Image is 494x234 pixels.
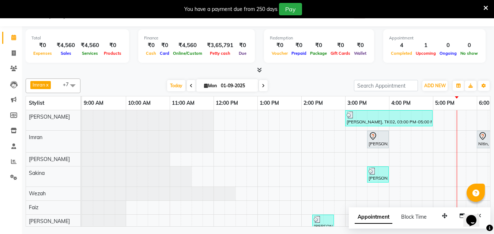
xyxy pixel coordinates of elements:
[171,41,204,50] div: ₹4,560
[29,190,46,197] span: Wezah
[290,41,308,50] div: ₹0
[414,51,438,56] span: Upcoming
[144,51,158,56] span: Cash
[368,168,388,181] div: [PERSON_NAME], TK03, 03:30 PM-04:00 PM, Foot Massage
[237,51,248,56] span: Due
[80,51,100,56] span: Services
[459,41,480,50] div: 0
[29,114,70,120] span: [PERSON_NAME]
[29,170,45,176] span: Sakina
[202,83,219,88] span: Mon
[302,98,325,108] a: 2:00 PM
[352,51,368,56] span: Wallet
[144,41,158,50] div: ₹0
[82,98,105,108] a: 9:00 AM
[31,51,54,56] span: Expenses
[463,205,487,227] iframe: chat widget
[401,214,427,220] span: Block Time
[329,51,352,56] span: Gift Cards
[29,218,70,225] span: [PERSON_NAME]
[144,35,249,41] div: Finance
[270,35,368,41] div: Redemption
[170,98,196,108] a: 11:00 AM
[29,134,42,141] span: Imran
[102,41,123,50] div: ₹0
[368,132,388,147] div: [PERSON_NAME], TK01, 03:30 PM-04:00 PM, Men - Hair styling
[389,35,480,41] div: Appointment
[29,204,38,211] span: Faiz
[355,211,392,224] span: Appointment
[59,51,73,56] span: Sales
[184,5,278,13] div: You have a payment due from 250 days
[29,156,70,162] span: [PERSON_NAME]
[354,80,418,91] input: Search Appointment
[389,51,414,56] span: Completed
[102,51,123,56] span: Products
[29,100,44,106] span: Stylist
[219,80,255,91] input: 2025-09-01
[270,41,290,50] div: ₹0
[31,35,123,41] div: Total
[33,82,45,88] span: Imran
[308,51,329,56] span: Package
[158,41,171,50] div: ₹0
[313,216,333,230] div: [PERSON_NAME], TK03, 02:15 PM-02:45 PM, Foot Reflexology
[433,98,456,108] a: 5:00 PM
[236,41,249,50] div: ₹0
[352,41,368,50] div: ₹0
[78,41,102,50] div: ₹4,560
[171,51,204,56] span: Online/Custom
[389,41,414,50] div: 4
[438,41,459,50] div: 0
[208,51,232,56] span: Petty cash
[414,41,438,50] div: 1
[389,98,412,108] a: 4:00 PM
[290,51,308,56] span: Prepaid
[45,82,49,88] a: x
[308,41,329,50] div: ₹0
[126,98,152,108] a: 10:00 AM
[438,51,459,56] span: Ongoing
[422,81,448,91] button: ADD NEW
[424,83,446,88] span: ADD NEW
[167,80,185,91] span: Today
[204,41,236,50] div: ₹3,65,791
[158,51,171,56] span: Card
[346,98,369,108] a: 3:00 PM
[214,98,240,108] a: 12:00 PM
[31,41,54,50] div: ₹0
[346,111,432,125] div: [PERSON_NAME], TK02, 03:00 PM-05:00 PM, Touchup - Root Touch (Up To 2 Inch) Inoa
[258,98,281,108] a: 1:00 PM
[54,41,78,50] div: ₹4,560
[329,41,352,50] div: ₹0
[63,81,74,87] span: +7
[459,51,480,56] span: No show
[270,51,290,56] span: Voucher
[279,3,302,15] button: Pay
